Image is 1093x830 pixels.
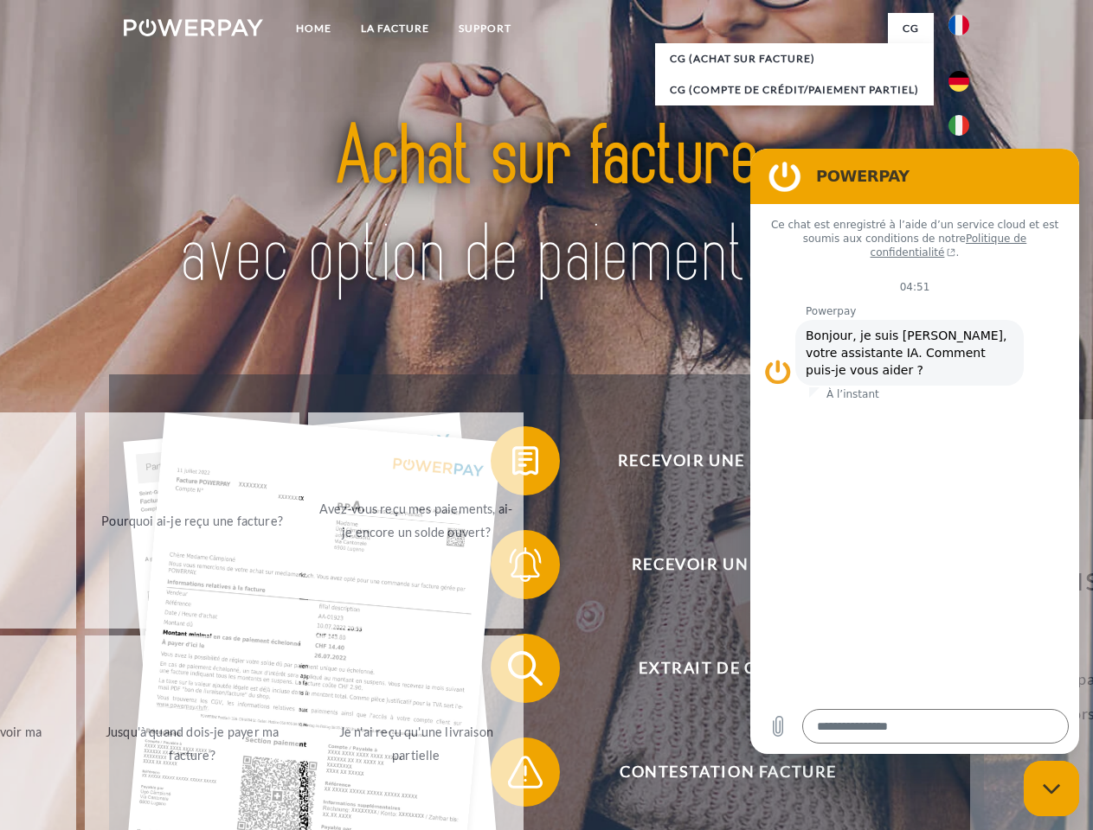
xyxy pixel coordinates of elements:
[318,720,513,767] div: Je n'ai reçu qu'une livraison partielle
[888,13,934,44] a: CG
[516,737,940,807] span: Contestation Facture
[318,497,513,544] div: Avez-vous reçu mes paiements, ai-je encore un solde ouvert?
[308,412,524,629] a: Avez-vous reçu mes paiements, ai-je encore un solde ouvert?
[1024,761,1079,816] iframe: Bouton de lancement de la fenêtre de messagerie, conversation en cours
[655,74,934,105] a: CG (Compte de crédit/paiement partiel)
[750,149,1079,754] iframe: Fenêtre de messagerie
[165,83,928,331] img: title-powerpay_fr.svg
[124,19,263,36] img: logo-powerpay-white.svg
[491,634,941,703] button: Extrait de compte
[655,43,934,74] a: CG (achat sur facture)
[281,13,346,44] a: Home
[948,15,969,35] img: fr
[444,13,526,44] a: Support
[491,737,941,807] button: Contestation Facture
[948,115,969,136] img: it
[516,634,940,703] span: Extrait de compte
[948,71,969,92] img: de
[95,508,290,532] div: Pourquoi ai-je reçu une facture?
[346,13,444,44] a: LA FACTURE
[95,720,290,767] div: Jusqu'à quand dois-je payer ma facture?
